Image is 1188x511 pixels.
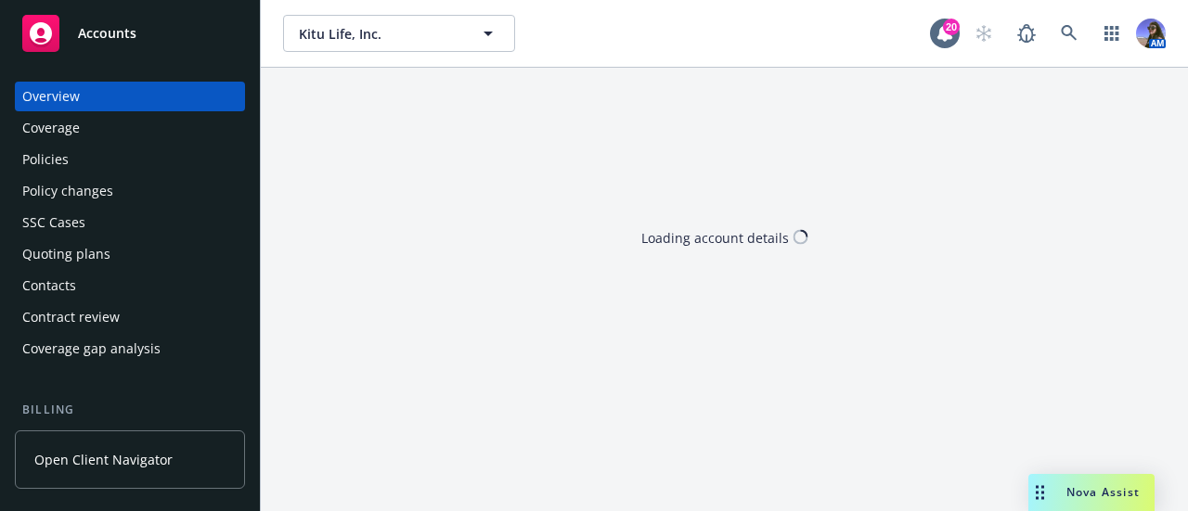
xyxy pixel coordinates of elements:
button: Nova Assist [1028,474,1155,511]
div: Coverage [22,113,80,143]
a: Contacts [15,271,245,300]
img: photo [1136,19,1166,48]
a: Policy changes [15,176,245,206]
div: Coverage gap analysis [22,334,161,364]
a: Coverage [15,113,245,143]
a: SSC Cases [15,208,245,237]
div: 20 [943,19,960,35]
div: Quoting plans [22,239,110,269]
a: Overview [15,82,245,111]
div: Contacts [22,271,76,300]
span: Nova Assist [1066,484,1140,500]
a: Search [1051,15,1088,52]
div: Drag to move [1028,474,1052,511]
span: Kitu Life, Inc. [299,24,459,44]
a: Policies [15,145,245,174]
a: Contract review [15,302,245,332]
a: Report a Bug [1008,15,1045,52]
div: Loading account details [641,227,789,247]
a: Start snowing [965,15,1002,52]
div: Billing [15,401,245,419]
a: Accounts [15,7,245,59]
div: Overview [22,82,80,111]
div: Contract review [22,302,120,332]
button: Kitu Life, Inc. [283,15,515,52]
span: Open Client Navigator [34,450,173,469]
div: SSC Cases [22,208,85,237]
div: Policies [22,145,69,174]
a: Switch app [1093,15,1130,52]
a: Coverage gap analysis [15,334,245,364]
div: Policy changes [22,176,113,206]
span: Accounts [78,26,136,41]
a: Quoting plans [15,239,245,269]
